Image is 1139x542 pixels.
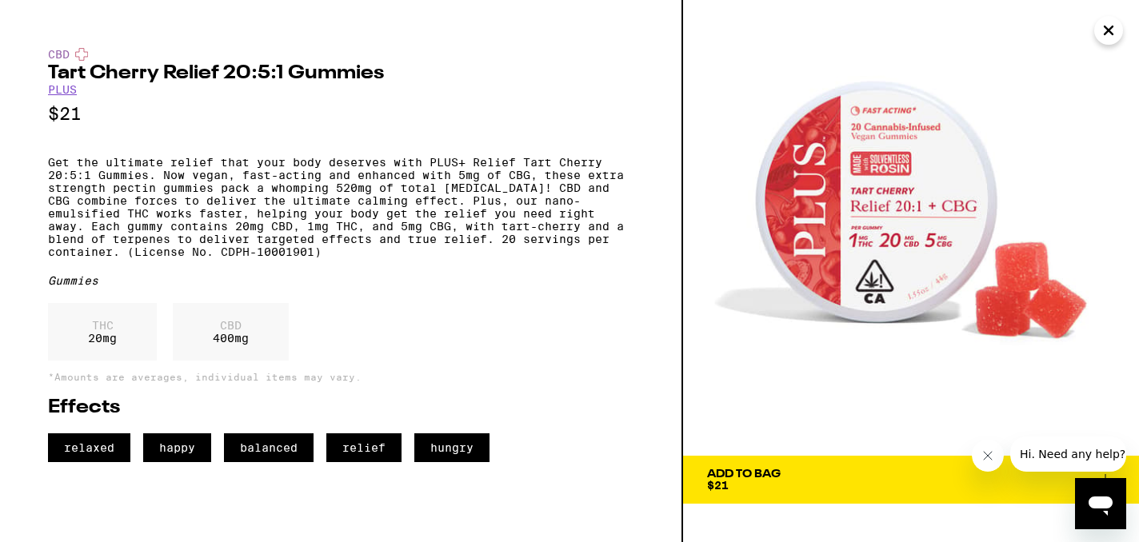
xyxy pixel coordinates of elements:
span: balanced [224,433,314,462]
p: $21 [48,104,633,124]
iframe: Button to launch messaging window [1075,478,1126,529]
span: relief [326,433,402,462]
p: *Amounts are averages, individual items may vary. [48,372,633,382]
button: Close [1094,16,1123,45]
div: CBD [48,48,633,61]
img: cbdColor.svg [75,48,88,61]
div: 20 mg [48,303,157,361]
iframe: Close message [972,440,1004,472]
button: Add To Bag$21 [683,456,1139,504]
p: Get the ultimate relief that your body deserves with PLUS+ Relief Tart Cherry 20:5:1 Gummies. Now... [48,156,633,258]
div: Gummies [48,274,633,287]
div: Add To Bag [707,468,781,480]
a: PLUS [48,83,77,96]
iframe: Message from company [1010,436,1126,472]
div: 400 mg [173,303,289,361]
p: THC [88,319,117,332]
p: CBD [213,319,249,332]
h2: Effects [48,398,633,417]
span: happy [143,433,211,462]
h2: Tart Cherry Relief 20:5:1 Gummies [48,64,633,83]
span: hungry [414,433,490,462]
span: relaxed [48,433,130,462]
span: $21 [707,479,729,492]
